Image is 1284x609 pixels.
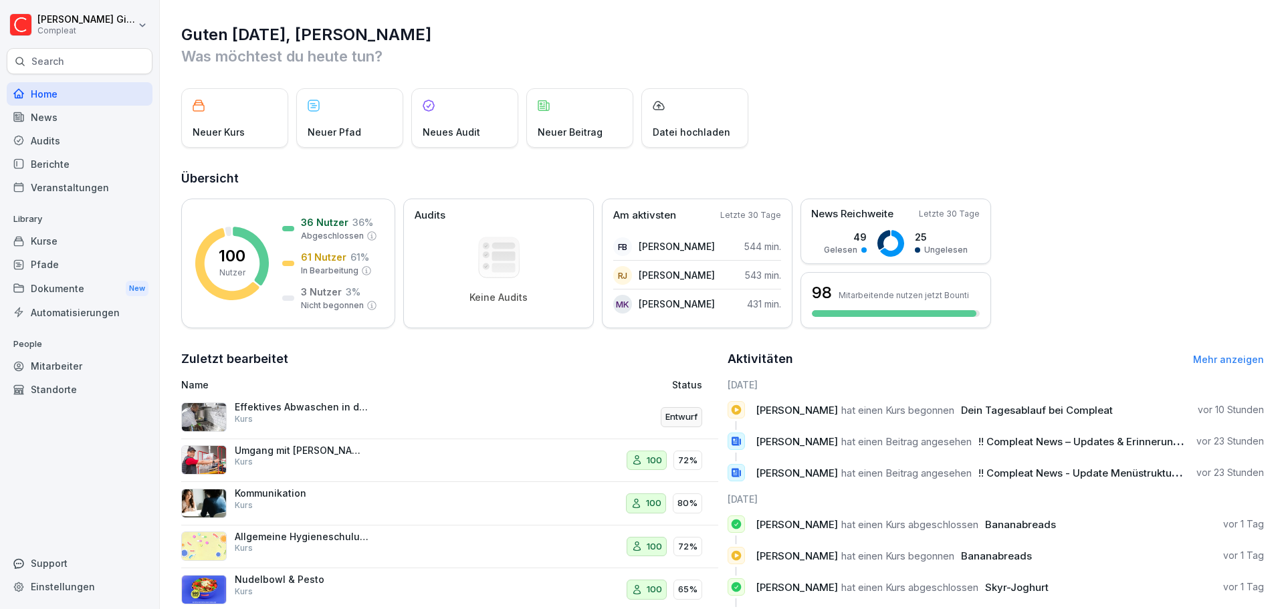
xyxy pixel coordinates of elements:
span: [PERSON_NAME] [756,518,838,531]
p: vor 23 Stunden [1196,435,1264,448]
p: Kurs [235,586,253,598]
a: Veranstaltungen [7,176,152,199]
img: b8m2m74m6lzhhrps3jyljeyo.png [181,575,227,604]
p: 543 min. [745,268,781,282]
p: [PERSON_NAME] [639,239,715,253]
p: Letzte 30 Tage [720,209,781,221]
a: News [7,106,152,129]
span: Dein Tagesablauf bei Compleat [961,404,1113,416]
p: [PERSON_NAME] [639,297,715,311]
img: eejat4fac4ppw0f9jnw3szvg.png [181,489,227,518]
span: [PERSON_NAME] [756,435,838,448]
p: Kurs [235,542,253,554]
p: 65% [678,583,698,596]
p: Name [181,378,518,392]
p: Allgemeine Hygieneschulung (nach LMHV §4) [235,531,368,543]
p: 36 % [352,215,373,229]
h3: 98 [812,281,832,304]
p: vor 23 Stunden [1196,466,1264,479]
p: 61 % [350,250,369,264]
span: [PERSON_NAME] [756,550,838,562]
span: hat einen Beitrag angesehen [841,435,972,448]
p: 100 [647,454,662,467]
h2: Aktivitäten [728,350,793,368]
div: Support [7,552,152,575]
div: FB [613,237,632,256]
p: Datei hochladen [653,125,730,139]
p: 3 Nutzer [301,285,342,299]
h6: [DATE] [728,492,1265,506]
p: 61 Nutzer [301,250,346,264]
p: Search [31,55,64,68]
p: 72% [678,454,698,467]
a: Umgang mit [PERSON_NAME]: von der Annahme über die Lagerung bis zur EntsorgungKurs10072% [181,439,718,483]
p: Kurs [235,499,253,511]
span: [PERSON_NAME] [756,581,838,594]
p: Nutzer [219,267,245,279]
p: Kommunikation [235,487,368,499]
p: 80% [677,497,698,510]
div: Pfade [7,253,152,276]
span: [PERSON_NAME] [756,404,838,416]
p: Keine Audits [469,291,528,303]
p: Status [672,378,702,392]
p: 25 [915,230,968,244]
a: Kurse [7,229,152,253]
p: Audits [415,208,445,223]
p: vor 10 Stunden [1198,403,1264,416]
p: People [7,334,152,355]
a: DokumenteNew [7,276,152,301]
p: Effektives Abwaschen in des Gastronomie. [235,401,368,413]
p: Neuer Kurs [193,125,245,139]
a: Automatisierungen [7,301,152,324]
p: Kurs [235,413,253,425]
p: Abgeschlossen [301,230,364,242]
span: Bananabreads [985,518,1056,531]
a: Einstellungen [7,575,152,598]
a: Berichte [7,152,152,176]
p: Ungelesen [924,244,968,256]
p: Mitarbeitende nutzen jetzt Bounti [839,290,969,300]
p: Kurs [235,456,253,468]
p: vor 1 Tag [1223,580,1264,594]
div: Mitarbeiter [7,354,152,378]
p: Gelesen [824,244,857,256]
p: vor 1 Tag [1223,549,1264,562]
h2: Übersicht [181,169,1264,188]
span: hat einen Kurs begonnen [841,404,954,416]
p: 49 [824,230,867,244]
p: 36 Nutzer [301,215,348,229]
span: hat einen Kurs begonnen [841,550,954,562]
p: 100 [219,248,245,264]
a: Effektives Abwaschen in des Gastronomie.KursEntwurf [181,396,718,439]
a: Allgemeine Hygieneschulung (nach LMHV §4)Kurs10072% [181,525,718,569]
h6: [DATE] [728,378,1265,392]
p: Umgang mit [PERSON_NAME]: von der Annahme über die Lagerung bis zur Entsorgung [235,445,368,457]
p: News Reichweite [811,207,893,222]
h2: Zuletzt bearbeitet [181,350,718,368]
a: Home [7,82,152,106]
p: vor 1 Tag [1223,517,1264,531]
p: 100 [647,583,662,596]
p: Was möchtest du heute tun? [181,45,1264,67]
p: [PERSON_NAME] [639,268,715,282]
p: Neues Audit [423,125,480,139]
p: Neuer Pfad [308,125,361,139]
div: RJ [613,266,632,285]
p: 100 [647,540,662,554]
a: KommunikationKurs10080% [181,482,718,525]
p: Neuer Beitrag [538,125,603,139]
p: 3 % [346,285,360,299]
span: Skyr-Joghurt [985,581,1049,594]
div: Audits [7,129,152,152]
a: Standorte [7,378,152,401]
p: 431 min. [747,297,781,311]
p: Entwurf [665,410,698,424]
a: Mehr anzeigen [1193,354,1264,365]
p: Am aktivsten [613,208,676,223]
